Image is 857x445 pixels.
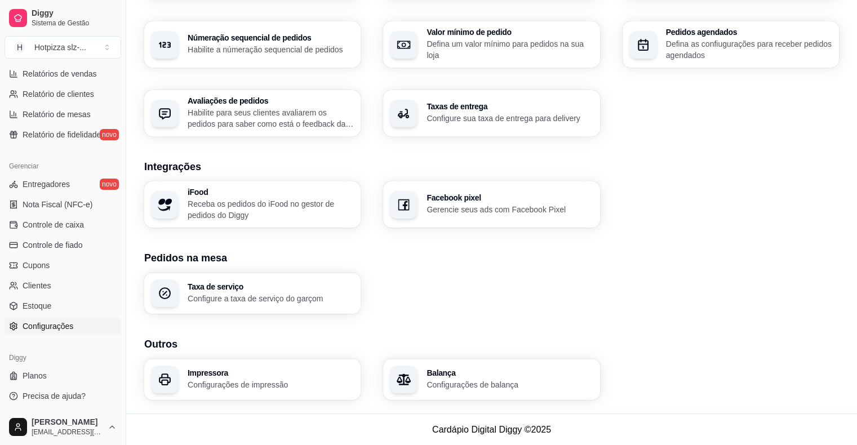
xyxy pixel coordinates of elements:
[5,256,121,274] a: Cupons
[427,28,593,36] h3: Valor mínimo de pedido
[34,42,86,53] div: Hotpizza slz- ...
[14,42,25,53] span: H
[5,5,121,32] a: DiggySistema de Gestão
[5,236,121,254] a: Controle de fiado
[188,107,354,130] p: Habilite para seus clientes avaliarem os pedidos para saber como está o feedback da sua loja
[427,369,593,377] h3: Balança
[23,109,91,120] span: Relatório de mesas
[5,297,121,315] a: Estoque
[5,126,121,144] a: Relatório de fidelidadenovo
[23,321,73,332] span: Configurações
[144,181,361,228] button: iFoodReceba os pedidos do iFood no gestor de pedidos do Diggy
[427,103,593,110] h3: Taxas de entrega
[666,38,832,61] p: Defina as confiugurações para receber pedidos agendados
[5,216,121,234] a: Controle de caixa
[23,129,101,140] span: Relatório de fidelidade
[427,204,593,215] p: Gerencie seus ads com Facebook Pixel
[23,68,97,79] span: Relatórios de vendas
[383,359,600,400] button: BalançaConfigurações de balança
[5,195,121,213] a: Nota Fiscal (NFC-e)
[188,369,354,377] h3: Impressora
[623,21,839,68] button: Pedidos agendadosDefina as confiugurações para receber pedidos agendados
[23,390,86,402] span: Precisa de ajuda?
[32,8,117,19] span: Diggy
[188,379,354,390] p: Configurações de impressão
[144,21,361,68] button: Númeração sequencial de pedidosHabilite a númeração sequencial de pedidos
[32,417,103,428] span: [PERSON_NAME]
[383,181,600,228] button: Facebook pixelGerencie seus ads com Facebook Pixel
[188,293,354,304] p: Configure a taxa de serviço do garçom
[144,90,361,136] button: Avaliações de pedidosHabilite para seus clientes avaliarem os pedidos para saber como está o feed...
[32,428,103,437] span: [EMAIL_ADDRESS][DOMAIN_NAME]
[427,379,593,390] p: Configurações de balança
[666,28,832,36] h3: Pedidos agendados
[32,19,117,28] span: Sistema de Gestão
[188,188,354,196] h3: iFood
[144,359,361,400] button: ImpressoraConfigurações de impressão
[5,36,121,59] button: Select a team
[188,198,354,221] p: Receba os pedidos do iFood no gestor de pedidos do Diggy
[144,273,361,314] button: Taxa de serviçoConfigure a taxa de serviço do garçom
[23,370,47,381] span: Planos
[188,34,354,42] h3: Númeração sequencial de pedidos
[5,413,121,440] button: [PERSON_NAME][EMAIL_ADDRESS][DOMAIN_NAME]
[188,97,354,105] h3: Avaliações de pedidos
[427,194,593,202] h3: Facebook pixel
[383,90,600,136] button: Taxas de entregaConfigure sua taxa de entrega para delivery
[5,85,121,103] a: Relatório de clientes
[5,157,121,175] div: Gerenciar
[144,250,839,266] h3: Pedidos na mesa
[5,277,121,295] a: Clientes
[144,336,839,352] h3: Outros
[5,367,121,385] a: Planos
[5,65,121,83] a: Relatórios de vendas
[5,349,121,367] div: Diggy
[5,105,121,123] a: Relatório de mesas
[5,317,121,335] a: Configurações
[188,44,354,55] p: Habilite a númeração sequencial de pedidos
[23,199,92,210] span: Nota Fiscal (NFC-e)
[23,239,83,251] span: Controle de fiado
[23,260,50,271] span: Cupons
[23,179,70,190] span: Entregadores
[5,387,121,405] a: Precisa de ajuda?
[144,159,839,175] h3: Integrações
[23,219,84,230] span: Controle de caixa
[427,113,593,124] p: Configure sua taxa de entrega para delivery
[23,88,94,100] span: Relatório de clientes
[23,300,51,311] span: Estoque
[188,283,354,291] h3: Taxa de serviço
[5,175,121,193] a: Entregadoresnovo
[427,38,593,61] p: Defina um valor mínimo para pedidos na sua loja
[23,280,51,291] span: Clientes
[383,21,600,68] button: Valor mínimo de pedidoDefina um valor mínimo para pedidos na sua loja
